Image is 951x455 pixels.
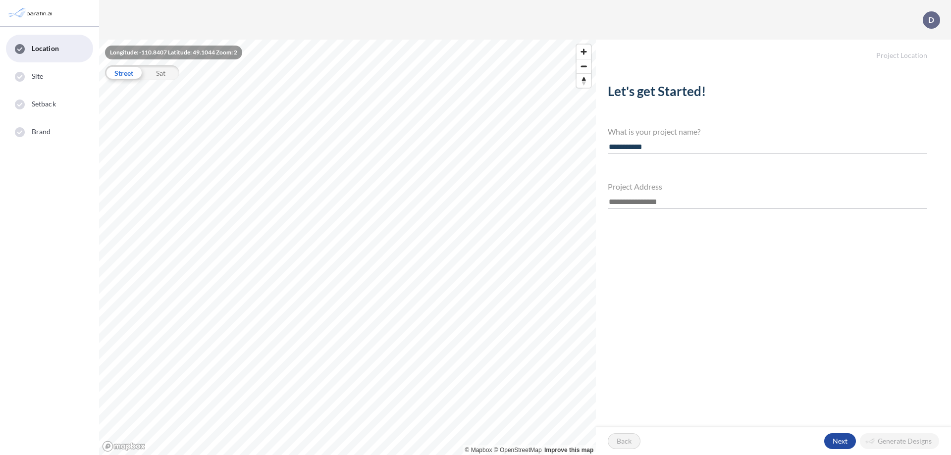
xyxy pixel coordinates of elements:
[105,65,142,80] div: Street
[32,44,59,53] span: Location
[465,447,492,454] a: Mapbox
[544,447,593,454] a: Improve this map
[824,433,856,449] button: Next
[142,65,179,80] div: Sat
[608,182,927,191] h4: Project Address
[32,71,43,81] span: Site
[928,15,934,24] p: D
[494,447,542,454] a: OpenStreetMap
[32,127,51,137] span: Brand
[99,40,596,455] canvas: Map
[596,40,951,60] h5: Project Location
[577,45,591,59] button: Zoom in
[577,73,591,88] button: Reset bearing to north
[577,59,591,73] button: Zoom out
[608,84,927,103] h2: Let's get Started!
[833,436,847,446] p: Next
[608,127,927,136] h4: What is your project name?
[32,99,56,109] span: Setback
[102,441,146,452] a: Mapbox homepage
[577,74,591,88] span: Reset bearing to north
[105,46,242,59] div: Longitude: -110.8407 Latitude: 49.1044 Zoom: 2
[7,4,55,22] img: Parafin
